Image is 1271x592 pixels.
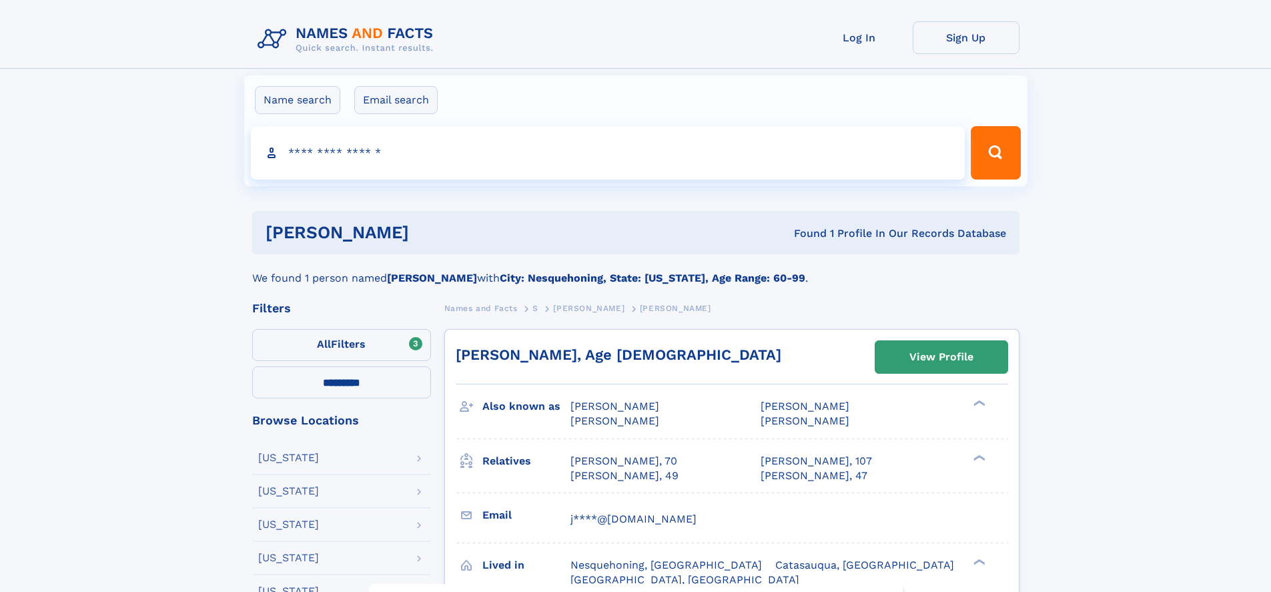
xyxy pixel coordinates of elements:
[532,304,538,313] span: S
[909,342,973,372] div: View Profile
[482,450,570,473] h3: Relatives
[761,469,867,483] a: [PERSON_NAME], 47
[775,559,954,571] span: Catasauqua, [GEOGRAPHIC_DATA]
[570,573,799,586] span: [GEOGRAPHIC_DATA], [GEOGRAPHIC_DATA]
[640,304,711,313] span: [PERSON_NAME]
[258,486,319,497] div: [US_STATE]
[266,224,602,241] h1: [PERSON_NAME]
[971,126,1020,180] button: Search Button
[482,554,570,577] h3: Lived in
[532,300,538,316] a: S
[252,414,431,426] div: Browse Locations
[258,553,319,563] div: [US_STATE]
[806,21,913,54] a: Log In
[251,126,965,180] input: search input
[482,395,570,418] h3: Also known as
[570,414,659,427] span: [PERSON_NAME]
[252,329,431,361] label: Filters
[252,254,1019,286] div: We found 1 person named with .
[553,300,624,316] a: [PERSON_NAME]
[456,346,781,363] a: [PERSON_NAME], Age [DEMOGRAPHIC_DATA]
[970,399,986,408] div: ❯
[444,300,518,316] a: Names and Facts
[761,454,872,469] a: [PERSON_NAME], 107
[570,400,659,412] span: [PERSON_NAME]
[761,400,849,412] span: [PERSON_NAME]
[258,453,319,463] div: [US_STATE]
[970,557,986,566] div: ❯
[553,304,624,313] span: [PERSON_NAME]
[354,86,438,114] label: Email search
[875,341,1007,373] a: View Profile
[500,272,805,284] b: City: Nesquehoning, State: [US_STATE], Age Range: 60-99
[601,226,1006,241] div: Found 1 Profile In Our Records Database
[255,86,340,114] label: Name search
[387,272,477,284] b: [PERSON_NAME]
[252,21,444,57] img: Logo Names and Facts
[570,454,677,469] a: [PERSON_NAME], 70
[970,453,986,462] div: ❯
[317,338,331,350] span: All
[761,414,849,427] span: [PERSON_NAME]
[913,21,1019,54] a: Sign Up
[258,519,319,530] div: [US_STATE]
[570,469,679,483] a: [PERSON_NAME], 49
[570,559,762,571] span: Nesquehoning, [GEOGRAPHIC_DATA]
[482,504,570,527] h3: Email
[252,302,431,314] div: Filters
